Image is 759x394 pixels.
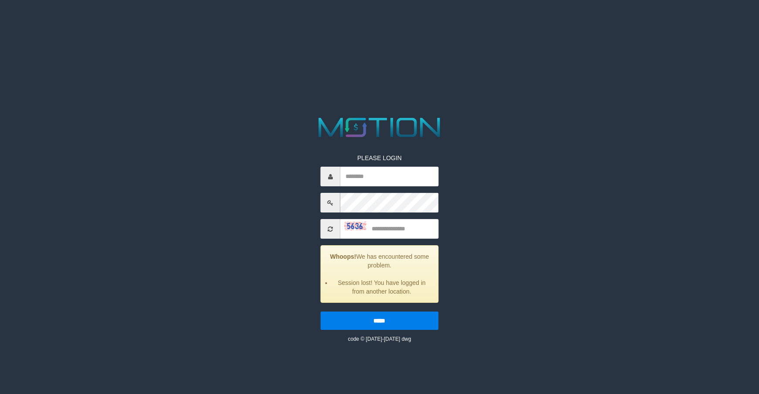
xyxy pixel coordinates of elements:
[348,336,411,342] small: code © [DATE]-[DATE] dwg
[313,114,446,140] img: MOTION_logo.png
[332,278,431,296] li: Session lost! You have logged in from another location.
[321,245,438,303] div: We has encountered some problem.
[321,154,438,162] p: PLEASE LOGIN
[345,222,366,230] img: captcha
[330,253,356,260] strong: Whoops!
